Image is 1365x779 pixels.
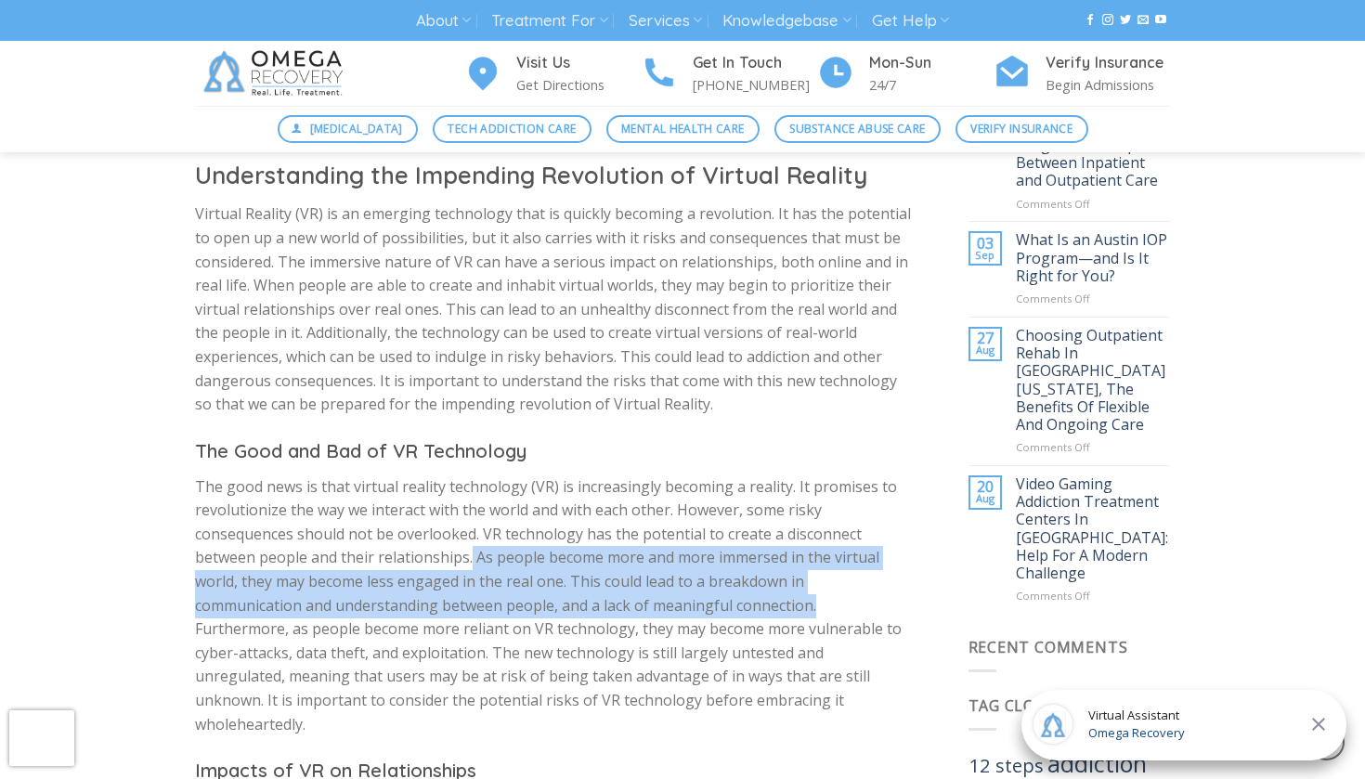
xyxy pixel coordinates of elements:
img: Omega Recovery [195,41,357,106]
span: Mental Health Care [621,120,744,137]
p: 24/7 [869,74,994,96]
span: Recent Comments [968,637,1128,657]
span: Comments Off [1016,589,1090,603]
p: Virtual Reality (VR) is an emerging technology that is quickly becoming a revolution. It has the ... [195,202,913,416]
a: 12 steps (15 items) [968,752,1044,778]
a: Substance Abuse Care [774,115,941,143]
a: Get Help [872,4,949,38]
span: Substance Abuse Care [789,120,925,137]
a: Treatment For [491,4,607,38]
span: Tech Addiction Care [448,120,576,137]
span: Comments Off [1016,440,1090,454]
a: Tech Addiction Care [433,115,591,143]
h4: Visit Us [516,51,641,75]
h2: Understanding the Impending Revolution of Virtual Reality [195,160,913,190]
p: [PHONE_NUMBER] [693,74,817,96]
a: Get In Touch [PHONE_NUMBER] [641,51,817,97]
a: Verify Insurance [955,115,1088,143]
span: Verify Insurance [970,120,1072,137]
a: Follow on YouTube [1155,14,1166,27]
a: Services [629,4,702,38]
a: About [416,4,471,38]
a: Send us an email [1137,14,1149,27]
h4: Mon-Sun [869,51,994,75]
a: [MEDICAL_DATA] [278,115,419,143]
h4: Verify Insurance [1046,51,1170,75]
h3: The Good and Bad of VR Technology [195,436,913,466]
a: Follow on Facebook [1085,14,1096,27]
a: Mental Health Care [606,115,760,143]
p: Begin Admissions [1046,74,1170,96]
a: Choosing Outpatient Rehab In [GEOGRAPHIC_DATA] [US_STATE], The Benefits Of Flexible And Ongoing Care [1016,327,1170,434]
a: Visit Us Get Directions [464,51,641,97]
p: Get Directions [516,74,641,96]
a: Austin Partial Hospitalization Programs: A Step Between Inpatient and Outpatient Care [1016,101,1170,190]
span: [MEDICAL_DATA] [310,120,403,137]
a: Video Gaming Addiction Treatment Centers In [GEOGRAPHIC_DATA]: Help For A Modern Challenge [1016,475,1170,582]
a: Follow on Instagram [1102,14,1113,27]
span: Comments Off [1016,292,1090,305]
iframe: reCAPTCHA [9,710,74,766]
span: Tag Cloud [968,695,1059,716]
a: Follow on Twitter [1120,14,1131,27]
a: Verify Insurance Begin Admissions [994,51,1170,97]
a: Knowledgebase [722,4,851,38]
p: The good news is that virtual reality technology (VR) is increasingly becoming a reality. It prom... [195,475,913,737]
a: What Is an Austin IOP Program—and Is It Right for You? [1016,231,1170,285]
h4: Get In Touch [693,51,817,75]
span: Comments Off [1016,197,1090,211]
